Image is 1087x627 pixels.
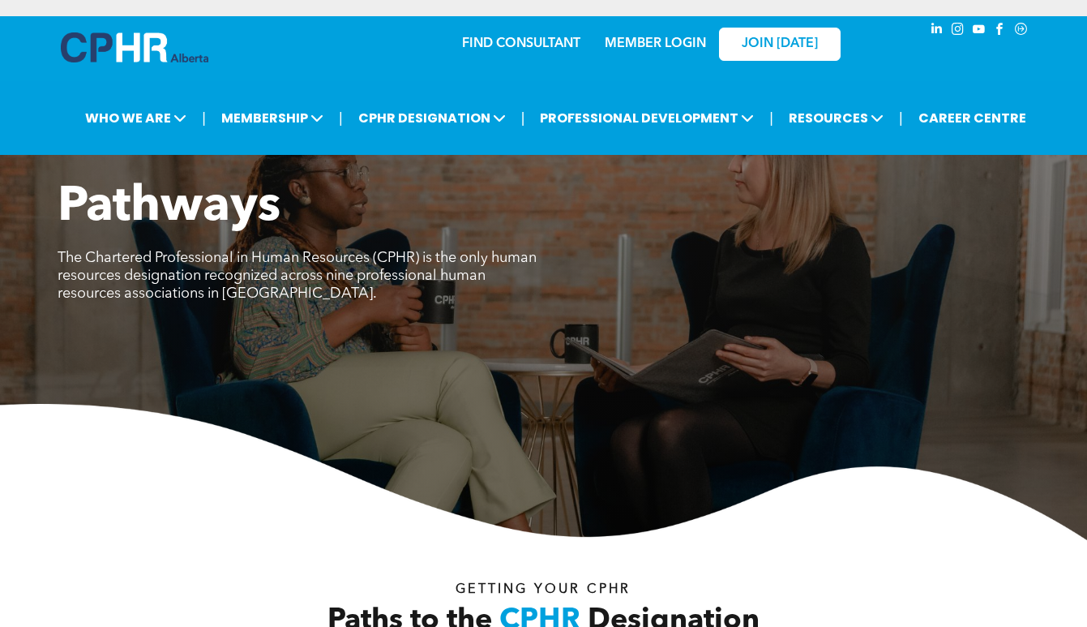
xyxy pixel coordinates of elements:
[605,37,706,50] a: MEMBER LOGIN
[991,20,1009,42] a: facebook
[58,251,537,301] span: The Chartered Professional in Human Resources (CPHR) is the only human resources designation reco...
[462,37,580,50] a: FIND CONSULTANT
[719,28,841,61] a: JOIN [DATE]
[784,103,888,133] span: RESOURCES
[216,103,328,133] span: MEMBERSHIP
[339,101,343,135] li: |
[769,101,773,135] li: |
[80,103,191,133] span: WHO WE ARE
[949,20,967,42] a: instagram
[202,101,206,135] li: |
[928,20,946,42] a: linkedin
[899,101,903,135] li: |
[535,103,759,133] span: PROFESSIONAL DEVELOPMENT
[353,103,511,133] span: CPHR DESIGNATION
[1012,20,1030,42] a: Social network
[58,183,280,232] span: Pathways
[970,20,988,42] a: youtube
[521,101,525,135] li: |
[456,583,631,596] span: Getting your Cphr
[61,32,208,62] img: A blue and white logo for cp alberta
[742,37,818,52] span: JOIN [DATE]
[914,103,1031,133] a: CAREER CENTRE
